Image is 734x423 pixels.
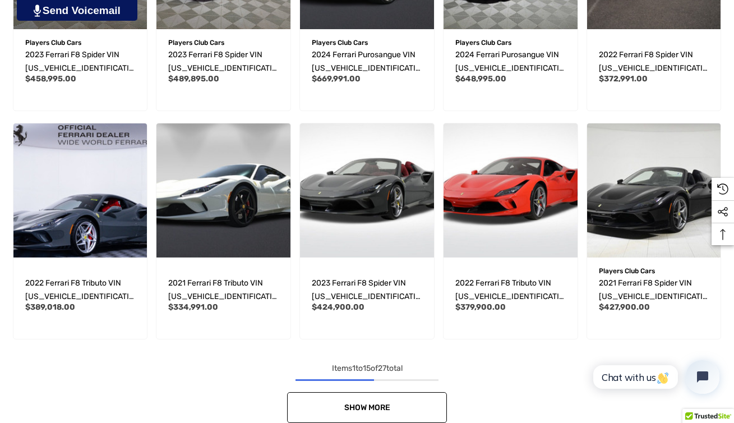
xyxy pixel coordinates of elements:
[599,50,708,86] span: 2022 Ferrari F8 Spider VIN [US_VEHICLE_IDENTIFICATION_NUMBER]
[25,50,134,86] span: 2023 Ferrari F8 Spider VIN [US_VEHICLE_IDENTIFICATION_NUMBER]
[312,277,422,304] a: 2023 Ferrari F8 Spider VIN ZFF93LMA2P0296850,$424,900.00
[8,362,726,423] nav: pagination
[344,403,390,412] span: Show More
[444,123,578,258] a: 2022 Ferrari F8 Tributo VIN ZFF92LLA5N0282815,$379,900.00
[25,74,76,84] span: $458,995.00
[455,50,564,86] span: 2024 Ferrari Purosangue VIN [US_VEHICLE_IDENTIFICATION_NUMBER]
[587,123,721,258] a: 2021 Ferrari F8 Spider VIN ZFF93LMAXM0261002,$427,900.00
[168,35,279,50] p: Players Club Cars
[444,123,578,258] img: For Sale 2022 Ferrari F8 Tributo VIN ZFF92LLA5N0282815
[312,278,421,315] span: 2023 Ferrari F8 Spider VIN [US_VEHICLE_IDENTIFICATION_NUMBER]
[168,74,219,84] span: $489,895.00
[599,302,650,312] span: $427,900.00
[587,123,721,258] img: For Sale 2021 Ferrari F8 Spider VIN ZFF93LMAXM0261002
[13,123,147,258] img: For Sale 2022 Ferrari F8 Tributo VIN ZFF92LLA1N0275568
[168,278,277,315] span: 2021 Ferrari F8 Tributo VIN [US_VEHICLE_IDENTIFICATION_NUMBER]
[287,392,447,423] a: Show More
[455,278,564,315] span: 2022 Ferrari F8 Tributo VIN [US_VEHICLE_IDENTIFICATION_NUMBER]
[25,35,136,50] p: Players Club Cars
[34,4,41,17] img: PjwhLS0gR2VuZXJhdG9yOiBHcmF2aXQuaW8gLS0+PHN2ZyB4bWxucz0iaHR0cDovL3d3dy53My5vcmcvMjAwMC9zdmciIHhtb...
[312,74,361,84] span: $669,991.00
[717,183,728,195] svg: Recently Viewed
[599,277,709,304] a: 2021 Ferrari F8 Spider VIN ZFF93LMAXM0261002,$427,900.00
[455,35,566,50] p: Players Club Cars
[25,278,134,315] span: 2022 Ferrari F8 Tributo VIN [US_VEHICLE_IDENTIFICATION_NUMBER]
[378,364,386,373] span: 27
[599,48,709,75] a: 2022 Ferrari F8 Spider VIN ZFF93LMA9M0260715,$372,991.00
[352,364,356,373] span: 1
[599,264,709,278] p: Players Club Cars
[156,123,290,258] img: For Sale 2021 Ferrari F8 Tributo VIN ZFF92LLA6M0268629
[455,48,566,75] a: 2024 Ferrari Purosangue VIN ZSG06VTA7R0305445,$648,995.00
[455,277,566,304] a: 2022 Ferrari F8 Tributo VIN ZFF92LLA5N0282815,$379,900.00
[25,277,136,304] a: 2022 Ferrari F8 Tributo VIN ZFF92LLA1N0275568,$389,018.00
[168,50,277,86] span: 2023 Ferrari F8 Spider VIN [US_VEHICLE_IDENTIFICATION_NUMBER]
[300,123,434,258] a: 2023 Ferrari F8 Spider VIN ZFF93LMA2P0296850,$424,900.00
[599,74,648,84] span: $372,991.00
[156,123,290,258] a: 2021 Ferrari F8 Tributo VIN ZFF92LLA6M0268629,$334,991.00
[13,123,147,258] a: 2022 Ferrari F8 Tributo VIN ZFF92LLA1N0275568,$389,018.00
[455,302,506,312] span: $379,900.00
[717,206,728,218] svg: Social Media
[312,48,422,75] a: 2024 Ferrari Purosangue VIN ZSG06VTA2R0310309,$669,991.00
[312,35,422,50] p: Players Club Cars
[168,48,279,75] a: 2023 Ferrari F8 Spider VIN ZFF93LMA7P0290414,$489,895.00
[25,48,136,75] a: 2023 Ferrari F8 Spider VIN ZFF93LMA1P0292871,$458,995.00
[712,229,734,240] svg: Top
[455,74,506,84] span: $648,995.00
[168,277,279,304] a: 2021 Ferrari F8 Tributo VIN ZFF92LLA6M0268629,$334,991.00
[168,302,218,312] span: $334,991.00
[25,302,75,312] span: $389,018.00
[363,364,371,373] span: 15
[8,362,726,375] div: Items to of total
[312,50,421,86] span: 2024 Ferrari Purosangue VIN [US_VEHICLE_IDENTIFICATION_NUMBER]
[300,123,434,258] img: For Sale 2023 Ferrari F8 Spider VIN ZFF93LMA2P0296850
[312,302,364,312] span: $424,900.00
[581,351,729,403] iframe: Tidio Chat
[599,278,708,315] span: 2021 Ferrari F8 Spider VIN [US_VEHICLE_IDENTIFICATION_NUMBER]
